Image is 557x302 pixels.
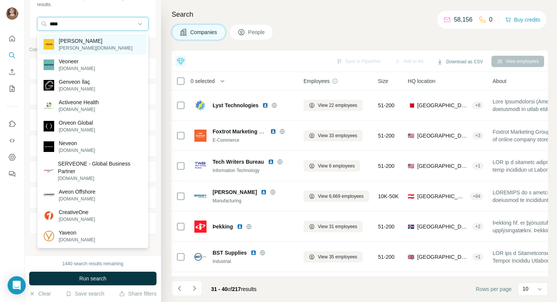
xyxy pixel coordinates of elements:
[194,221,207,233] img: Logo of Þekking
[194,130,207,142] img: Logo of Foxtrot Marketing Group
[213,128,275,135] span: Foxtrot Marketing Group
[59,45,133,52] p: [PERSON_NAME][DOMAIN_NAME]
[432,56,488,67] button: Download as CSV
[261,189,267,195] img: LinkedIn logo
[194,251,207,263] img: Logo of BST Supplies
[30,137,156,155] button: Annual revenue ($)6
[472,223,483,230] div: + 2
[472,253,483,260] div: + 1
[408,223,414,230] span: 🇮🇸
[59,188,95,196] p: Aveon Offshore
[58,175,142,182] p: [DOMAIN_NAME]
[79,275,106,282] span: Run search
[213,223,233,230] span: Þekking
[318,132,357,139] span: View 33 employees
[66,290,104,297] button: Save search
[44,190,54,200] img: Aveon Offshore
[248,28,266,36] span: People
[232,286,241,292] span: 217
[417,132,469,139] span: [GEOGRAPHIC_DATA], [US_STATE]
[172,9,548,20] h4: Search
[472,163,483,169] div: + 1
[304,160,360,172] button: View 6 employees
[417,162,469,170] span: [GEOGRAPHIC_DATA], [US_STATE]
[505,14,540,25] button: Buy credits
[30,111,156,129] button: HQ location7
[187,281,202,296] button: Navigate to next page
[190,28,218,36] span: Companies
[237,224,243,230] img: LinkedIn logo
[59,99,99,106] p: Activeone Health
[304,251,363,263] button: View 35 employees
[378,192,399,200] span: 10K-50K
[493,77,507,85] span: About
[44,166,53,176] img: SERVEONE - Global Business Partner
[304,130,363,141] button: View 33 employees
[44,59,54,70] img: Veoneer
[408,192,414,200] span: 🇦🇹
[318,193,364,200] span: View 6,669 employees
[59,216,95,223] p: [DOMAIN_NAME]
[8,276,26,294] div: Open Intercom Messenger
[378,77,388,85] span: Size
[191,77,215,85] span: 0 selected
[63,260,124,267] div: 1440 search results remaining
[417,102,469,109] span: [GEOGRAPHIC_DATA], [GEOGRAPHIC_DATA]
[29,290,51,297] button: Clear
[268,159,274,165] img: LinkedIn logo
[408,162,414,170] span: 🇺🇸
[318,253,357,260] span: View 35 employees
[6,150,18,164] button: Dashboard
[59,229,95,236] p: Yaveon
[472,102,483,109] div: + 8
[30,214,156,232] button: Keywords
[270,128,276,135] img: LinkedIn logo
[30,59,156,78] button: Company
[318,163,355,169] span: View 6 employees
[489,15,493,24] p: 0
[6,49,18,62] button: Search
[304,191,369,202] button: View 6,669 employees
[408,132,414,139] span: 🇺🇸
[59,196,95,202] p: [DOMAIN_NAME]
[6,82,18,95] button: My lists
[44,80,54,91] img: Genveon İlaç
[30,85,156,103] button: Industry
[59,147,95,154] p: [DOMAIN_NAME]
[213,249,247,257] span: BST Supplies
[59,58,95,65] p: Veoneer
[304,221,363,232] button: View 31 employees
[59,37,133,45] p: [PERSON_NAME]
[408,253,414,261] span: 🇬🇧
[29,46,156,53] p: Company information
[213,188,257,196] span: [PERSON_NAME]
[417,192,467,200] span: [GEOGRAPHIC_DATA], [GEOGRAPHIC_DATA]
[213,167,294,174] div: Information Technology
[6,65,18,79] button: Enrich CSV
[250,250,257,256] img: LinkedIn logo
[213,258,294,265] div: Industrial
[262,102,268,108] img: LinkedIn logo
[213,197,294,204] div: Manufacturing
[454,15,473,24] p: 58,156
[417,253,469,261] span: [GEOGRAPHIC_DATA], [GEOGRAPHIC_DATA], [GEOGRAPHIC_DATA]
[44,210,54,221] img: CreativeOne
[119,290,156,297] button: Share filters
[6,134,18,147] button: Use Surfe API
[378,102,395,109] span: 51-200
[6,32,18,45] button: Quick start
[59,78,95,86] p: Genveon İlaç
[304,77,330,85] span: Employees
[59,106,99,113] p: [DOMAIN_NAME]
[228,286,232,292] span: of
[59,208,95,216] p: CreativeOne
[194,99,207,111] img: Logo of Lyst Technologies
[59,127,95,133] p: [DOMAIN_NAME]
[211,286,257,292] span: results
[44,100,54,111] img: Activeone Health
[213,137,294,144] div: E-Commerce
[211,286,228,292] span: 31 - 40
[304,100,363,111] button: View 22 employees
[523,285,529,293] p: 10
[172,281,187,296] button: Navigate to previous page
